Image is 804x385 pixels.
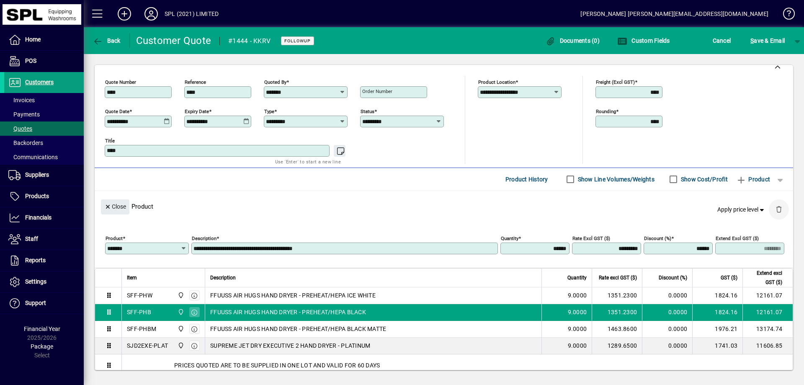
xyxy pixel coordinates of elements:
[105,108,129,114] mat-label: Quote date
[596,108,616,114] mat-label: Rounding
[545,37,600,44] span: Documents (0)
[210,273,236,282] span: Description
[8,97,35,103] span: Invoices
[692,321,742,338] td: 1976.21
[175,341,185,350] span: SPL (2021) Limited
[93,37,121,44] span: Back
[90,33,123,48] button: Back
[721,273,737,282] span: GST ($)
[580,7,768,21] div: [PERSON_NAME] [PERSON_NAME][EMAIL_ADDRESS][DOMAIN_NAME]
[25,171,49,178] span: Suppliers
[228,34,271,48] div: #1444 - KKRV
[31,343,53,350] span: Package
[4,136,84,150] a: Backorders
[25,57,36,64] span: POS
[597,291,637,300] div: 1351.2300
[543,33,602,48] button: Documents (0)
[275,157,341,166] mat-hint: Use 'Enter' to start a new line
[717,205,766,214] span: Apply price level
[642,304,692,321] td: 0.0000
[777,2,794,29] a: Knowledge Base
[478,79,515,85] mat-label: Product location
[175,307,185,317] span: SPL (2021) Limited
[192,235,216,241] mat-label: Description
[4,250,84,271] a: Reports
[597,341,637,350] div: 1289.6500
[742,338,793,354] td: 11606.85
[127,308,151,316] div: SFF-PHB
[101,199,129,214] button: Close
[746,33,789,48] button: Save & Email
[122,354,793,376] div: PRICES QUOTED ARE TO BE SUPPLIED IN ONE LOT AND VALID FOR 60 DAYS
[679,175,728,183] label: Show Cost/Profit
[25,79,54,85] span: Customers
[502,172,551,187] button: Product History
[84,33,130,48] app-page-header-button: Back
[210,291,376,300] span: FFUUSS AIR HUGS HAND DRYER - PREHEAT/HEPA ICE WHITE
[8,140,43,146] span: Backorders
[501,235,518,241] mat-label: Quantity
[111,6,138,21] button: Add
[127,325,156,333] div: SFF-PHBM
[750,34,785,47] span: ave & Email
[185,79,206,85] mat-label: Reference
[716,235,759,241] mat-label: Extend excl GST ($)
[4,186,84,207] a: Products
[264,79,286,85] mat-label: Quoted by
[742,304,793,321] td: 12161.07
[659,273,687,282] span: Discount (%)
[4,229,84,250] a: Staff
[210,325,386,333] span: FFUUSS AIR HUGS HAND DRYER - PREHEAT/HEPA BLACK MATTE
[136,34,211,47] div: Customer Quote
[568,341,587,350] span: 9.0000
[25,235,38,242] span: Staff
[642,338,692,354] td: 0.0000
[769,199,789,220] button: Delete
[8,111,40,118] span: Payments
[736,173,770,186] span: Product
[8,154,58,160] span: Communications
[572,235,610,241] mat-label: Rate excl GST ($)
[596,79,635,85] mat-label: Freight (excl GST)
[576,175,655,183] label: Show Line Volumes/Weights
[4,29,84,50] a: Home
[711,33,733,48] button: Cancel
[264,108,274,114] mat-label: Type
[25,278,46,285] span: Settings
[4,93,84,107] a: Invoices
[105,79,136,85] mat-label: Quote number
[568,291,587,300] span: 9.0000
[4,107,84,121] a: Payments
[127,341,168,350] div: SJD2EXE-PLAT
[642,321,692,338] td: 0.0000
[568,325,587,333] span: 9.0000
[769,205,789,213] app-page-header-button: Delete
[25,214,52,221] span: Financials
[4,150,84,164] a: Communications
[25,300,46,306] span: Support
[4,271,84,292] a: Settings
[99,202,131,210] app-page-header-button: Close
[8,125,32,132] span: Quotes
[4,165,84,186] a: Suppliers
[4,293,84,314] a: Support
[615,33,672,48] button: Custom Fields
[568,308,587,316] span: 9.0000
[732,172,774,187] button: Product
[692,304,742,321] td: 1824.16
[138,6,165,21] button: Profile
[505,173,548,186] span: Product History
[742,287,793,304] td: 12161.07
[24,326,60,332] span: Financial Year
[362,88,392,94] mat-label: Order number
[175,291,185,300] span: SPL (2021) Limited
[127,291,152,300] div: SFF-PHW
[617,37,670,44] span: Custom Fields
[175,324,185,333] span: SPL (2021) Limited
[750,37,754,44] span: S
[642,287,692,304] td: 0.0000
[106,235,123,241] mat-label: Product
[567,273,587,282] span: Quantity
[599,273,637,282] span: Rate excl GST ($)
[25,36,41,43] span: Home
